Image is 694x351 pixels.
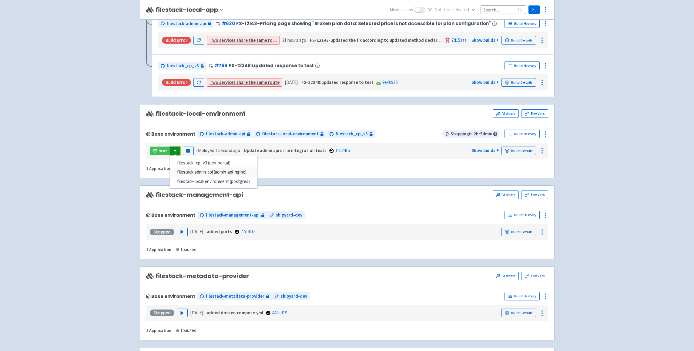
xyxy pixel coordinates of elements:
[190,310,203,316] time: [DATE]
[196,147,240,153] span: Deployed
[493,190,519,199] a: Visitors
[156,6,226,13] button: filestack-local-app
[282,37,306,43] time: 21 hours ago
[159,148,167,153] span: Visit
[170,167,257,177] a: filestack-admin-api (admin-api-nginx)
[254,130,326,138] a: filestack-local-environment
[528,5,540,14] a: Terminal
[197,292,272,300] a: filestack-metadata-provider
[150,229,174,235] div: Stopped
[146,191,243,198] span: filestack-management-api
[206,131,245,137] span: filestack-admin-api
[505,211,540,219] a: Build History
[183,147,194,155] button: Pause
[501,147,536,155] a: Build Details
[310,37,448,43] strong: FS-12143-updated the fix according to updated method declaration
[146,246,171,253] div: 1 Application
[206,293,264,300] span: filestack-metadata-provider
[505,61,540,70] a: Build History
[158,20,213,28] a: filestack-admin-api
[210,37,280,43] a: Two services share the same route
[521,109,548,118] a: Env Vars
[505,292,540,300] a: Build History
[162,79,191,86] div: Build Error
[166,20,206,27] span: filestack-admin-api
[272,310,287,316] a: 441cd19
[521,190,548,199] a: Env Vars
[471,147,499,153] a: Show builds +
[215,147,240,153] time: 1 second ago
[206,212,260,219] span: filestack-management-api
[493,109,519,118] a: Visitors
[285,79,298,85] time: [DATE]
[327,130,375,138] a: filestack_cp_v3
[236,21,491,26] span: FS-12143-Pricing page showing "Broken plan data: Selected price is not accessible for plan config...
[197,130,253,138] a: filestack-admin-api
[276,212,302,219] span: shipyard-dev
[521,272,548,280] a: Env Vars
[262,131,319,137] span: filestack-local-environment
[150,147,170,155] a: Visit
[146,327,171,334] div: 1 Application
[382,79,397,85] a: 9e46918
[481,5,526,14] input: Search...
[281,293,307,300] span: shipyard-dev
[505,19,540,28] a: Build History
[505,130,540,138] a: Build History
[177,309,188,317] button: Play
[207,229,232,234] strong: added ports
[146,273,249,280] span: filestack-metadata-provider
[471,79,499,85] a: Show builds +
[267,211,305,219] a: shipyard-dev
[501,309,536,317] a: Build Details
[197,211,267,219] a: filestack-management-api
[301,79,374,85] strong: FS-12348:updated response to test
[146,131,195,137] div: Base environment
[452,7,469,12] span: selected
[158,62,206,70] a: filestack_cp_v3
[150,310,174,316] div: Stopped
[146,294,195,299] div: Base environment
[244,147,327,153] strong: Update admin api url in integration tests
[501,78,536,87] a: Build Details
[176,246,196,253] div: 1 paused
[146,213,195,218] div: Base environment
[170,158,257,168] a: filestack_cp_v3 (dev-portal)
[190,229,203,234] time: [DATE]
[170,177,257,186] a: filestack-local-environment (postgres)
[146,110,246,117] span: filestack-local-environment
[442,130,500,138] span: Stopping in 2 hr 54 min
[229,63,314,68] span: FS-12348:updated response to test
[241,229,256,234] a: 77e4f15
[210,79,280,85] a: Two services share the same route
[146,165,171,172] div: 1 Application
[493,272,519,280] a: Visitors
[451,37,467,43] a: 7d15aaa
[471,37,499,43] a: Show builds +
[335,131,368,137] span: filestack_cp_v3
[207,310,263,316] strong: added docker-compose.yml
[272,292,310,300] a: shipyard-dev
[166,62,199,69] span: filestack_cp_v3
[501,36,536,45] a: Build Details
[176,327,196,334] div: 1 paused
[434,6,469,13] span: No filter s
[177,228,188,236] button: Play
[162,37,191,44] div: Build Error
[501,228,536,236] a: Build Details
[214,62,228,69] a: #766
[390,6,413,13] span: Minimal view
[335,147,350,153] a: 1f0241a
[222,20,235,27] a: #630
